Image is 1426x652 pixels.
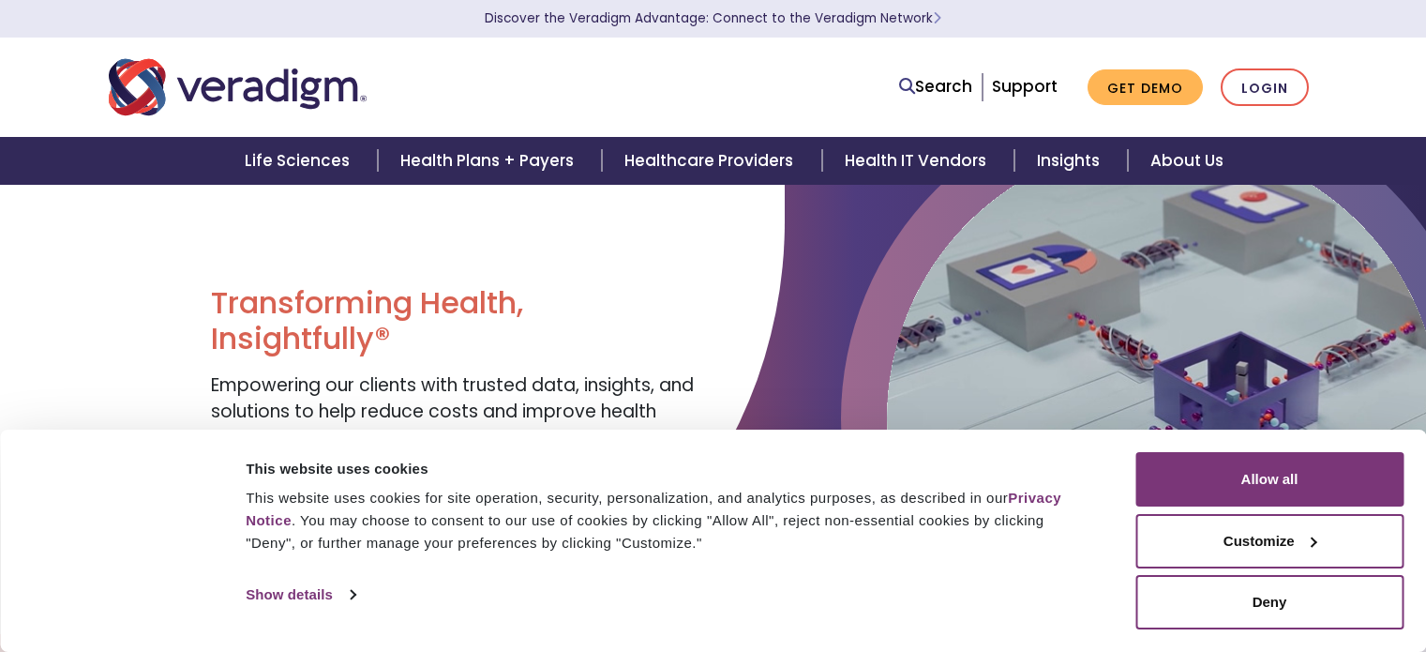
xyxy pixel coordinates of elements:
[211,372,694,451] span: Empowering our clients with trusted data, insights, and solutions to help reduce costs and improv...
[992,75,1058,98] a: Support
[378,137,602,185] a: Health Plans + Payers
[899,74,972,99] a: Search
[246,458,1093,480] div: This website uses cookies
[1088,69,1203,106] a: Get Demo
[211,285,698,357] h1: Transforming Health, Insightfully®
[222,137,378,185] a: Life Sciences
[933,9,941,27] span: Learn More
[246,487,1093,554] div: This website uses cookies for site operation, security, personalization, and analytics purposes, ...
[246,581,354,609] a: Show details
[1135,575,1403,629] button: Deny
[1014,137,1128,185] a: Insights
[822,137,1014,185] a: Health IT Vendors
[1128,137,1246,185] a: About Us
[1135,452,1403,507] button: Allow all
[1221,68,1309,107] a: Login
[109,56,367,118] img: Veradigm logo
[485,9,941,27] a: Discover the Veradigm Advantage: Connect to the Veradigm NetworkLearn More
[602,137,821,185] a: Healthcare Providers
[1135,514,1403,569] button: Customize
